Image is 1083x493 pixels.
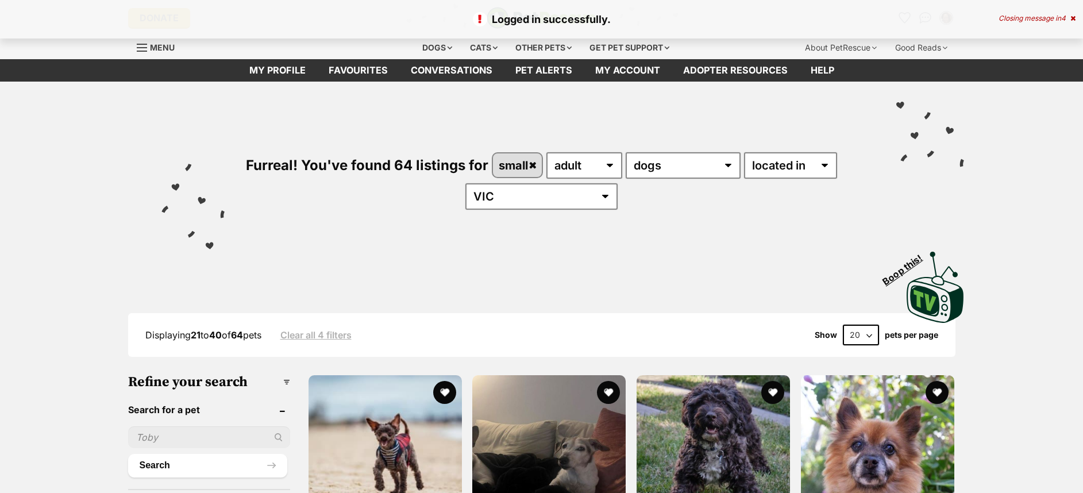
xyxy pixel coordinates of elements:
a: Clear all 4 filters [280,330,352,340]
div: Cats [462,36,506,59]
button: favourite [597,381,620,404]
button: Search [128,454,287,477]
span: Displaying to of pets [145,329,261,341]
img: PetRescue TV logo [907,252,964,323]
strong: 64 [231,329,243,341]
a: Favourites [317,59,399,82]
div: Get pet support [581,36,677,59]
a: small [493,153,542,177]
label: pets per page [885,330,938,340]
a: Adopter resources [672,59,799,82]
button: favourite [433,381,456,404]
span: Boop this! [880,245,933,287]
a: Boop this! [907,241,964,325]
header: Search for a pet [128,405,290,415]
div: Dogs [414,36,460,59]
button: favourite [761,381,784,404]
a: Help [799,59,846,82]
span: Menu [150,43,175,52]
input: Toby [128,426,290,448]
div: Other pets [507,36,580,59]
a: My profile [238,59,317,82]
a: My account [584,59,672,82]
span: Show [815,330,837,340]
a: conversations [399,59,504,82]
div: Good Reads [887,36,955,59]
button: favourite [926,381,949,404]
h3: Refine your search [128,374,290,390]
strong: 21 [191,329,201,341]
a: Pet alerts [504,59,584,82]
span: 4 [1061,14,1066,22]
span: Furreal! You've found 64 listings for [246,157,488,174]
a: Menu [137,36,183,57]
p: Logged in successfully. [11,11,1072,27]
div: About PetRescue [797,36,885,59]
strong: 40 [209,329,222,341]
div: Closing message in [999,14,1076,22]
